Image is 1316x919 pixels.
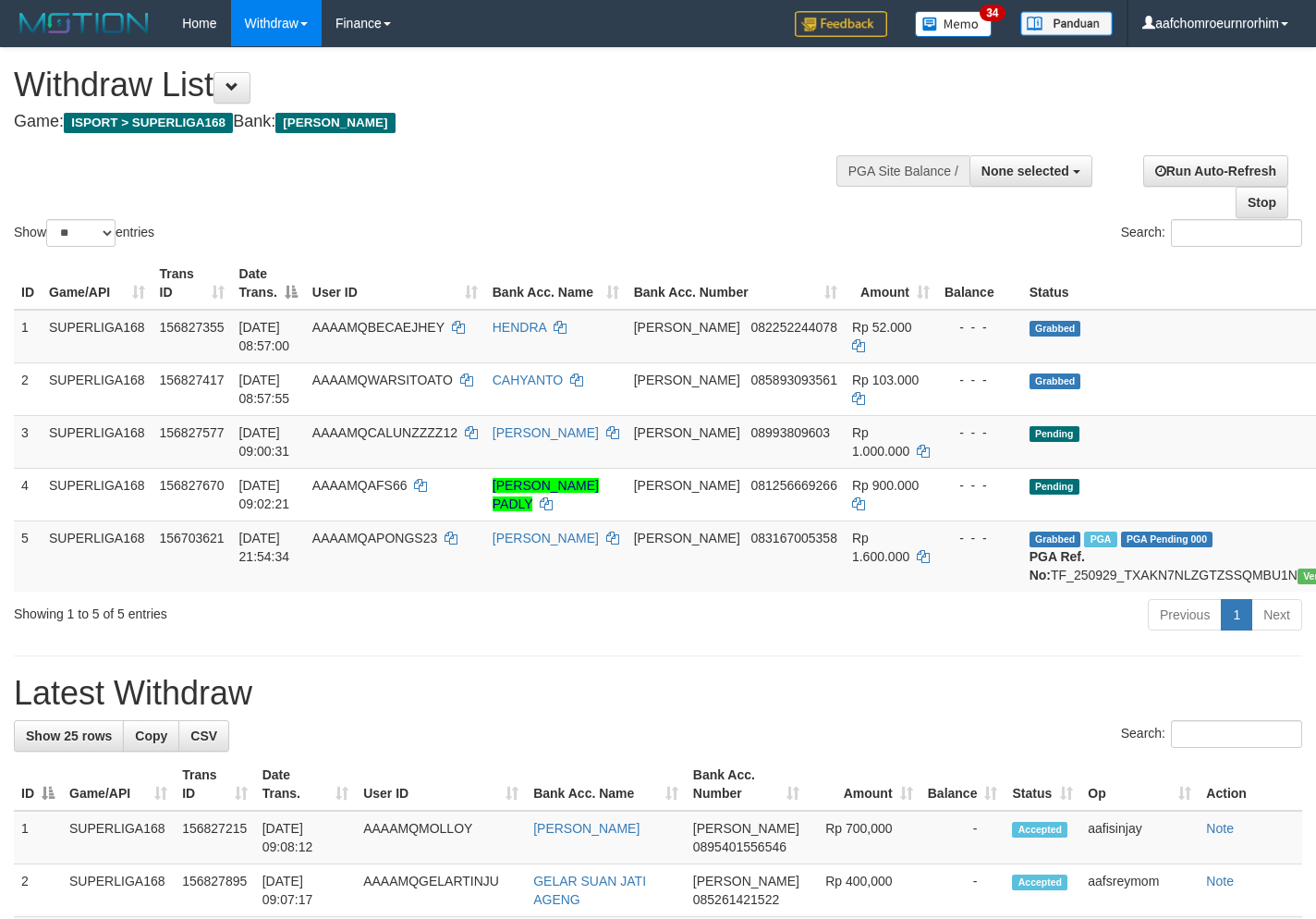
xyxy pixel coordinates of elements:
[26,729,112,743] span: Show 25 rows
[14,219,154,247] label: Show entries
[42,415,152,468] td: SUPERLIGA168
[160,320,225,335] span: 156827355
[178,720,229,752] a: CSV
[14,257,42,310] th: ID
[312,478,408,493] span: AAAAMQAFS66
[1005,758,1080,811] th: Status: activate to sort column ascending
[852,531,909,564] span: Rp 1.600.000
[533,874,646,907] a: GELAR SUAN JATI AGENG
[14,720,124,752] a: Show 25 rows
[1030,321,1081,337] span: Grabbed
[1084,532,1116,547] span: Marked by aafchhiseyha
[1012,822,1067,838] span: Accepted
[175,811,255,864] td: 156827215
[62,811,175,864] td: SUPERLIGA168
[160,425,225,440] span: 156827577
[634,373,740,387] span: [PERSON_NAME]
[14,758,62,811] th: ID: activate to sort column descending
[1206,874,1234,888] a: Note
[526,758,686,811] th: Bank Acc. Name: activate to sort column ascending
[1030,374,1081,389] span: Grabbed
[14,415,42,468] td: 3
[1236,187,1288,218] a: Stop
[807,864,920,917] td: Rp 400,000
[160,373,225,387] span: 156827417
[1030,479,1079,495] span: Pending
[42,468,152,521] td: SUPERLIGA168
[356,811,526,864] td: AAAAMQMOLLOY
[980,5,1005,21] span: 34
[356,864,526,917] td: AAAAMQGELARTINJU
[493,478,599,511] a: [PERSON_NAME] PADLY
[920,864,1005,917] td: -
[255,758,356,811] th: Date Trans.: activate to sort column ascending
[42,310,152,363] td: SUPERLIGA168
[14,675,1302,712] h1: Latest Withdraw
[1121,720,1302,748] label: Search:
[634,320,740,335] span: [PERSON_NAME]
[634,531,740,545] span: [PERSON_NAME]
[920,758,1005,811] th: Balance: activate to sort column ascending
[634,425,740,440] span: [PERSON_NAME]
[493,425,599,440] a: [PERSON_NAME]
[852,425,909,459] span: Rp 1.000.000
[14,521,42,592] td: 5
[969,155,1092,187] button: None selected
[807,811,920,864] td: Rp 700,000
[152,257,232,310] th: Trans ID: activate to sort column ascending
[14,864,62,917] td: 2
[42,362,152,415] td: SUPERLIGA168
[255,811,356,864] td: [DATE] 09:08:12
[944,423,1015,442] div: - - -
[852,478,919,493] span: Rp 900.000
[1171,219,1302,247] input: Search:
[14,310,42,363] td: 1
[693,839,786,854] span: Copy 0895401556546 to clipboard
[1080,758,1199,811] th: Op: activate to sort column ascending
[190,729,217,743] span: CSV
[493,320,546,335] a: HENDRA
[356,758,526,811] th: User ID: activate to sort column ascending
[275,113,395,133] span: [PERSON_NAME]
[750,478,836,493] span: Copy 081256669266 to clipboard
[686,758,807,811] th: Bank Acc. Number: activate to sort column ascending
[750,373,836,387] span: Copy 085893093561 to clipboard
[915,11,993,37] img: Button%20Memo.svg
[14,67,859,104] h1: Withdraw List
[852,373,919,387] span: Rp 103.000
[239,531,290,564] span: [DATE] 21:54:34
[64,113,233,133] span: ISPORT > SUPERLIGA168
[312,425,457,440] span: AAAAMQCALUNZZZZ12
[944,529,1015,547] div: - - -
[312,531,437,545] span: AAAAMQAPONGS23
[1251,599,1302,631] a: Next
[1148,599,1222,631] a: Previous
[750,531,836,545] span: Copy 083167005358 to clipboard
[14,9,154,37] img: MOTION_logo.png
[239,320,290,353] span: [DATE] 08:57:00
[1143,155,1288,187] a: Run Auto-Refresh
[42,521,152,592] td: SUPERLIGA168
[493,531,599,545] a: [PERSON_NAME]
[14,597,534,623] div: Showing 1 to 5 of 5 entries
[944,476,1015,495] div: - - -
[1080,864,1199,917] td: aafsreymom
[1121,219,1302,247] label: Search:
[845,257,937,310] th: Amount: activate to sort column ascending
[62,864,175,917] td: SUPERLIGA168
[836,155,969,187] div: PGA Site Balance /
[634,478,740,493] span: [PERSON_NAME]
[14,362,42,415] td: 2
[175,758,255,811] th: Trans ID: activate to sort column ascending
[852,320,912,335] span: Rp 52.000
[239,478,290,511] span: [DATE] 09:02:21
[14,113,859,131] h4: Game: Bank:
[239,373,290,406] span: [DATE] 08:57:55
[1030,549,1085,582] b: PGA Ref. No:
[981,164,1069,178] span: None selected
[135,729,167,743] span: Copy
[14,468,42,521] td: 4
[255,864,356,917] td: [DATE] 09:07:17
[920,811,1005,864] td: -
[533,821,640,836] a: [PERSON_NAME]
